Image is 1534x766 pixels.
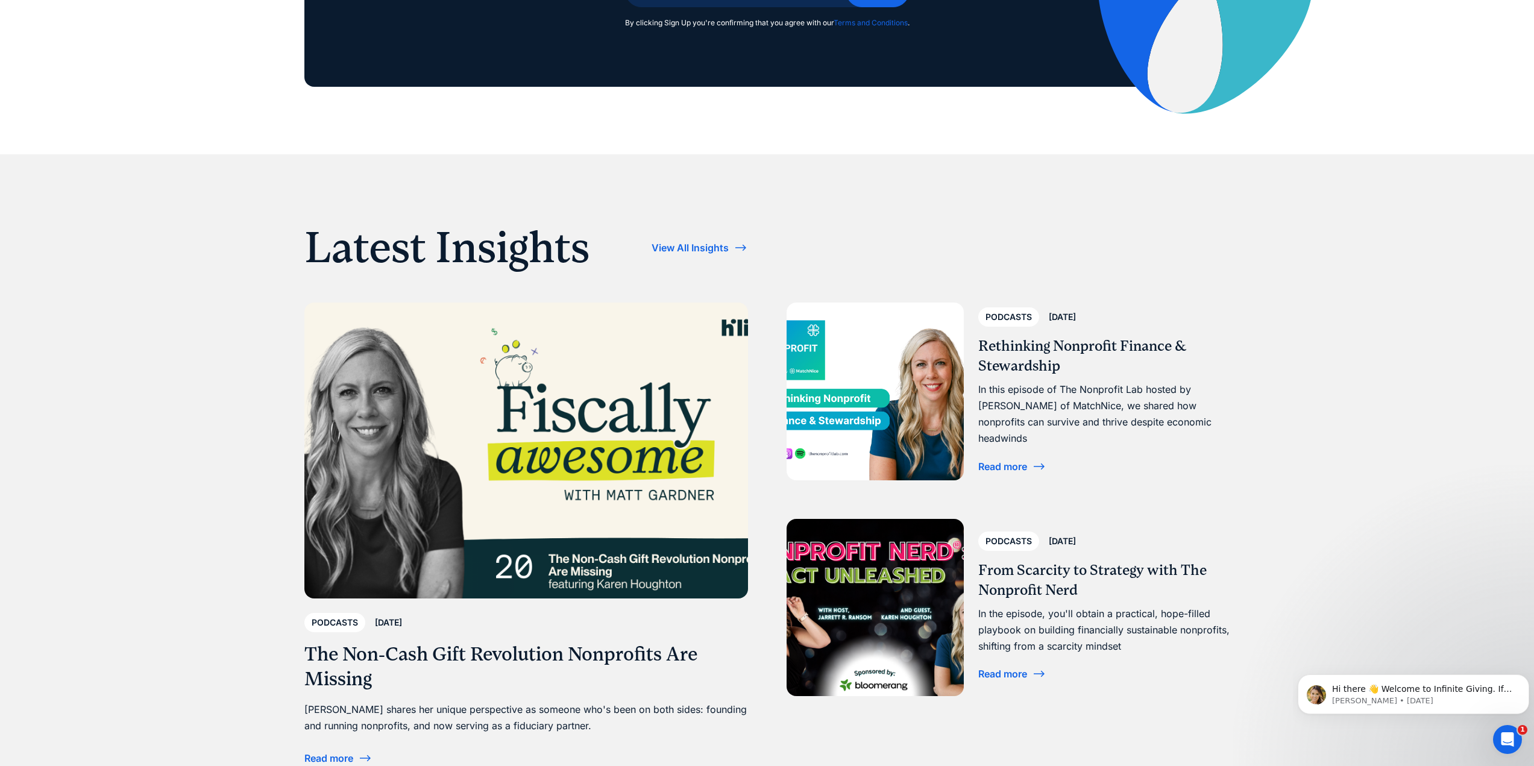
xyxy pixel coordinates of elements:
div: In the episode, you'll obtain a practical, hope-filled playbook on building financially sustainab... [978,606,1230,655]
div: [DATE] [1049,534,1076,548]
div: Podcasts [312,615,358,630]
div: Read more [978,462,1027,471]
a: Podcasts[DATE]Rethinking Nonprofit Finance & StewardshipIn this episode of The Nonprofit Lab host... [787,303,1230,480]
a: Terms and Conditions [834,18,908,27]
iframe: Intercom live chat [1493,725,1522,754]
div: In this episode of The Nonprofit Lab hosted by [PERSON_NAME] of MatchNice, we shared how nonprofi... [978,381,1230,447]
div: Read more [304,753,353,763]
div: View All Insights [652,243,729,253]
h3: Rethinking Nonprofit Finance & Stewardship [978,336,1230,377]
a: View All Insights [652,238,748,257]
span: 1 [1518,725,1527,735]
div: By clicking Sign Up you're confirming that you agree with our . [625,17,910,29]
div: [DATE] [1049,310,1076,324]
h3: The Non-Cash Gift Revolution Nonprofits Are Missing [304,642,748,692]
div: Read more [978,669,1027,679]
a: Podcasts[DATE]From Scarcity to Strategy with The Nonprofit NerdIn the episode, you'll obtain a pr... [787,519,1230,696]
h3: From Scarcity to Strategy with The Nonprofit Nerd [978,560,1230,601]
div: [PERSON_NAME] shares her unique perspective as someone who's been on both sides: founding and run... [304,702,748,734]
div: Podcasts [985,310,1032,324]
iframe: Intercom notifications message [1293,649,1534,733]
div: Podcasts [985,534,1032,548]
h1: Latest Insights [304,222,589,274]
div: [DATE] [375,615,402,630]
